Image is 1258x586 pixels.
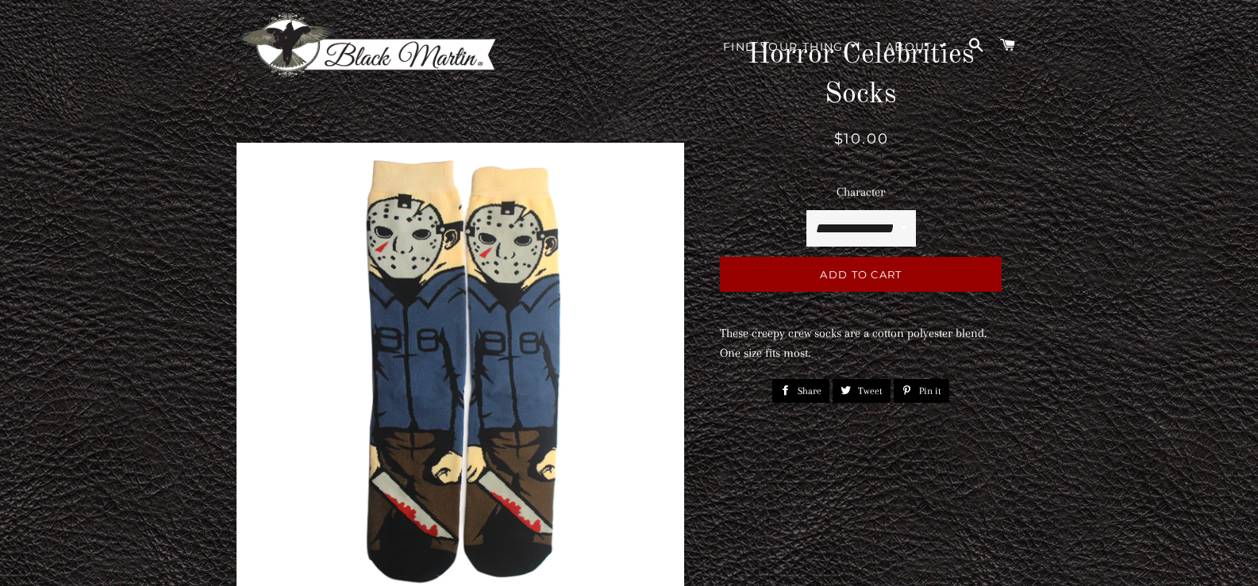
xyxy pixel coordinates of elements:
span: Share [798,379,829,403]
a: Find Your Thing [711,27,871,68]
span: $10.00 [834,130,889,147]
h1: Horror Celebrities Socks [720,36,1002,116]
button: Add to Cart [720,257,1002,292]
span: Add to Cart [820,268,902,281]
span: Tweet [858,379,891,403]
div: These creepy crew socks are a cotton polyester blend. One size fits most. [720,324,1002,363]
img: Black Martin [237,12,498,79]
span: Pin it [919,379,949,403]
label: Character [720,182,1002,202]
